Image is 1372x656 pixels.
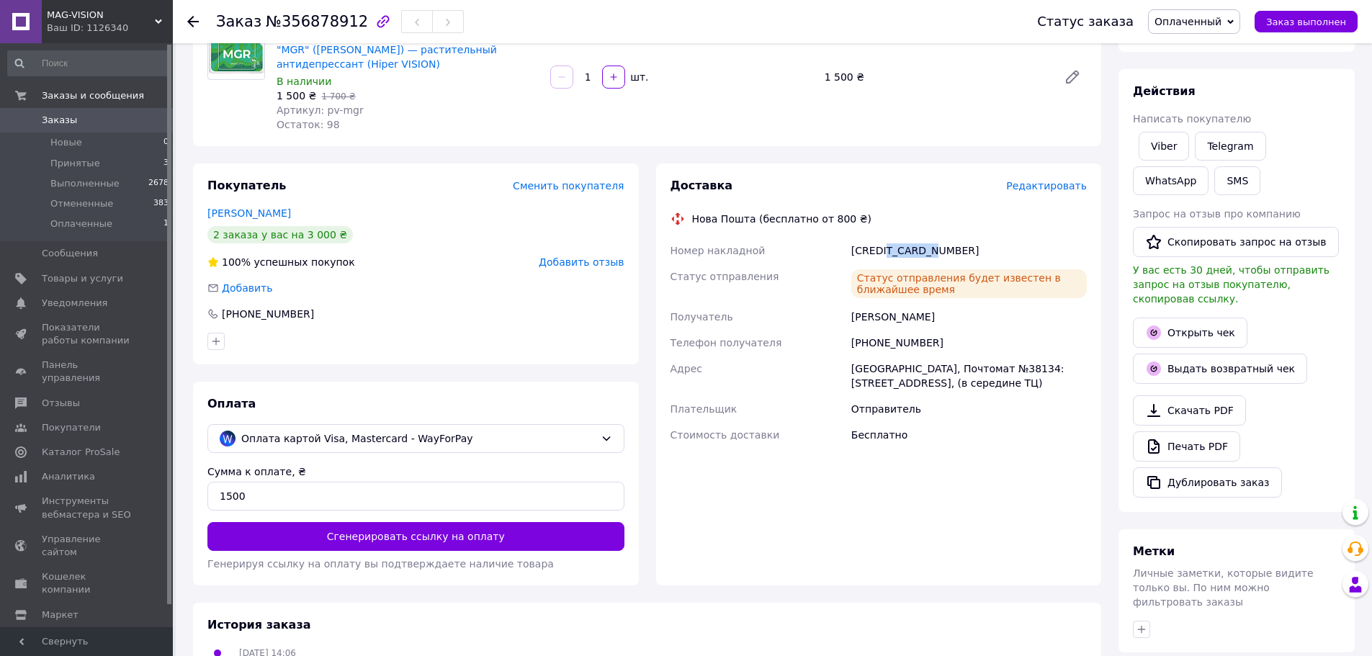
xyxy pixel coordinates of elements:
div: [PHONE_NUMBER] [220,307,315,321]
div: Статус отправления будет известен в ближайшее время [851,269,1087,298]
div: Нова Пошта (бесплатно от 800 ₴) [689,212,876,226]
span: 1 700 ₴ [321,91,355,102]
div: шт. [627,70,650,84]
a: Редактировать [1058,63,1087,91]
a: Viber [1139,132,1189,161]
input: Поиск [7,50,170,76]
span: Покупатели [42,421,101,434]
span: 1 500 ₴ [277,90,316,102]
div: 1 500 ₴ [819,67,1052,87]
div: Ваш ID: 1126340 [47,22,173,35]
div: [CREDIT_CARD_NUMBER] [848,238,1090,264]
button: SMS [1214,166,1260,195]
span: Оплата [207,397,256,410]
span: Аналитика [42,470,95,483]
span: Остаток: 98 [277,119,340,130]
label: Сумма к оплате, ₴ [207,466,306,477]
span: Каталог ProSale [42,446,120,459]
span: Маркет [42,608,79,621]
div: Вернуться назад [187,14,199,29]
span: 100% [222,256,251,268]
span: 0 [163,136,169,149]
span: Сменить покупателя [513,180,624,192]
div: [GEOGRAPHIC_DATA], Почтомат №38134: [STREET_ADDRESS], (в середине ТЦ) [848,356,1090,396]
div: успешных покупок [207,255,355,269]
a: WhatsApp [1133,166,1209,195]
button: Скопировать запрос на отзыв [1133,227,1339,257]
span: Получатель [671,311,733,323]
span: Панель управления [42,359,133,385]
span: MAG-VISION [47,9,155,22]
span: 383 [153,197,169,210]
span: Доставка [671,179,733,192]
span: Запрос на отзыв про компанию [1133,208,1301,220]
span: №356878912 [266,13,368,30]
span: Сообщения [42,247,98,260]
button: Выдать возвратный чек [1133,354,1307,384]
span: Номер накладной [671,245,766,256]
span: Новые [50,136,82,149]
a: Печать PDF [1133,431,1240,462]
span: В наличии [277,76,331,87]
span: 1 [163,217,169,230]
div: Отправитель [848,396,1090,422]
span: Добавить отзыв [539,256,624,268]
div: [PERSON_NAME] [848,304,1090,330]
span: Личные заметки, которые видите только вы. По ним можно фильтровать заказы [1133,567,1314,608]
span: Выполненные [50,177,120,190]
button: Сгенерировать ссылку на оплату [207,522,624,551]
img: "MGR" (Гипер Визион) — растительный антидепрессант (Hiper VISION) [208,29,264,73]
span: Телефон получателя [671,337,782,349]
div: Статус заказа [1037,14,1134,29]
span: История заказа [207,618,311,632]
span: Показатели работы компании [42,321,133,347]
a: Telegram [1195,132,1265,161]
a: "MGR" ([PERSON_NAME]) — растительный антидепрессант (Hiper VISION) [277,44,497,70]
span: Принятые [50,157,100,170]
span: Инструменты вебмастера и SEO [42,495,133,521]
div: 2 заказа у вас на 3 000 ₴ [207,226,353,243]
span: Отзывы [42,397,80,410]
span: Управление сайтом [42,533,133,559]
span: 3 [163,157,169,170]
button: Дублировать заказ [1133,467,1282,498]
span: Действия [1133,84,1196,98]
span: Метки [1133,544,1175,558]
span: Заказ [216,13,261,30]
span: Артикул: pv-mgr [277,104,364,116]
span: Добавить [222,282,272,294]
span: Заказ выполнен [1266,17,1346,27]
span: Заказы и сообщения [42,89,144,102]
span: У вас есть 30 дней, чтобы отправить запрос на отзыв покупателю, скопировав ссылку. [1133,264,1330,305]
a: [PERSON_NAME] [207,207,291,219]
a: Открыть чек [1133,318,1247,348]
span: Покупатель [207,179,286,192]
a: Скачать PDF [1133,395,1246,426]
span: Адрес [671,363,702,374]
span: Оплаченный [1154,16,1221,27]
span: Оплата картой Visa, Mastercard - WayForPay [241,431,595,446]
span: Редактировать [1006,180,1087,192]
div: [PHONE_NUMBER] [848,330,1090,356]
span: Кошелек компании [42,570,133,596]
span: Генерируя ссылку на оплату вы подтверждаете наличие товара [207,558,554,570]
span: Отмененные [50,197,113,210]
span: Уведомления [42,297,107,310]
button: Заказ выполнен [1255,11,1358,32]
span: Заказы [42,114,77,127]
span: Статус отправления [671,271,779,282]
span: 2678 [148,177,169,190]
span: Товары и услуги [42,272,123,285]
span: Оплаченные [50,217,112,230]
div: Бесплатно [848,422,1090,448]
span: Написать покупателю [1133,113,1251,125]
span: Стоимость доставки [671,429,780,441]
span: Плательщик [671,403,737,415]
